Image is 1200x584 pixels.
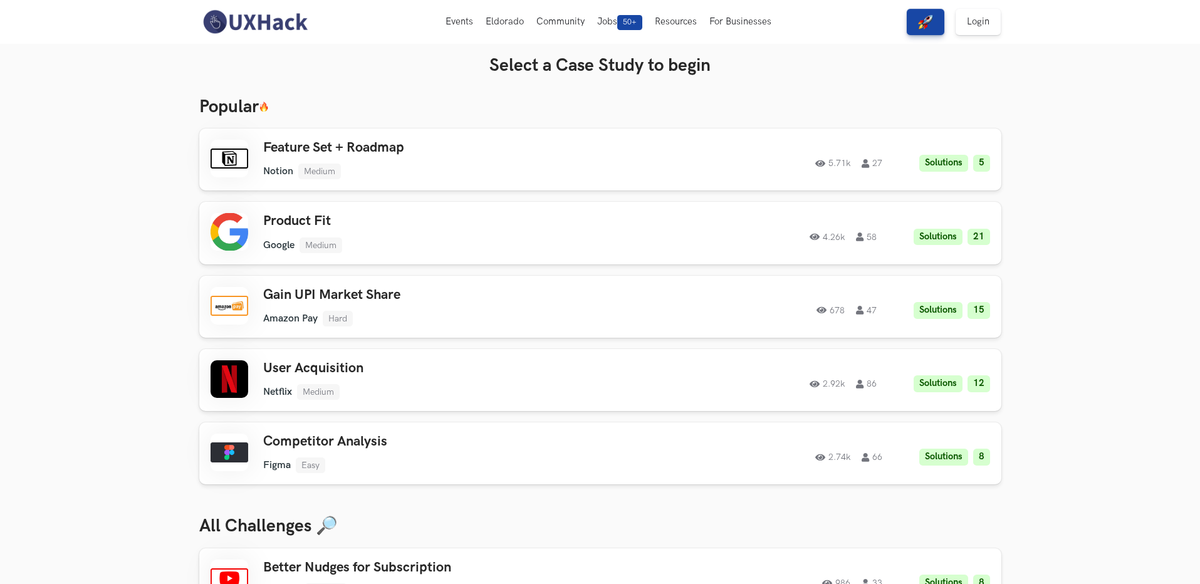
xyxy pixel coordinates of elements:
[263,386,292,398] li: Netflix
[296,457,325,473] li: Easy
[968,302,990,319] li: 15
[297,384,340,400] li: Medium
[199,128,1001,190] a: Feature Set + RoadmapNotionMedium5.71k27Solutions5
[263,459,291,471] li: Figma
[263,140,619,156] h3: Feature Set + Roadmap
[263,287,619,303] h3: Gain UPI Market Share
[968,375,990,392] li: 12
[815,159,850,168] span: 5.71k
[199,516,1001,537] h3: All Challenges 🔎
[856,232,877,241] span: 58
[914,302,963,319] li: Solutions
[199,276,1001,338] a: Gain UPI Market ShareAmazon PayHard67847Solutions15
[862,453,882,462] span: 66
[956,9,1001,35] a: Login
[323,311,353,326] li: Hard
[919,449,968,466] li: Solutions
[199,9,311,35] img: UXHack-logo.png
[973,155,990,172] li: 5
[914,229,963,246] li: Solutions
[199,96,1001,118] h3: Popular
[968,229,990,246] li: 21
[263,239,295,251] li: Google
[263,165,293,177] li: Notion
[199,202,1001,264] a: Product FitGoogleMedium4.26k58Solutions21
[199,349,1001,411] a: User AcquisitionNetflixMedium2.92k86Solutions12
[263,434,619,450] h3: Competitor Analysis
[259,102,269,112] img: 🔥
[199,55,1001,76] h3: Select a Case Study to begin
[914,375,963,392] li: Solutions
[919,155,968,172] li: Solutions
[263,560,619,576] h3: Better Nudges for Subscription
[810,380,845,388] span: 2.92k
[617,15,642,30] span: 50+
[856,306,877,315] span: 47
[263,213,619,229] h3: Product Fit
[918,14,933,29] img: rocket
[817,306,845,315] span: 678
[300,237,342,253] li: Medium
[810,232,845,241] span: 4.26k
[199,422,1001,484] a: Competitor AnalysisFigmaEasy2.74k66Solutions8
[973,449,990,466] li: 8
[263,313,318,325] li: Amazon Pay
[815,453,850,462] span: 2.74k
[862,159,882,168] span: 27
[298,164,341,179] li: Medium
[263,360,619,377] h3: User Acquisition
[856,380,877,388] span: 86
